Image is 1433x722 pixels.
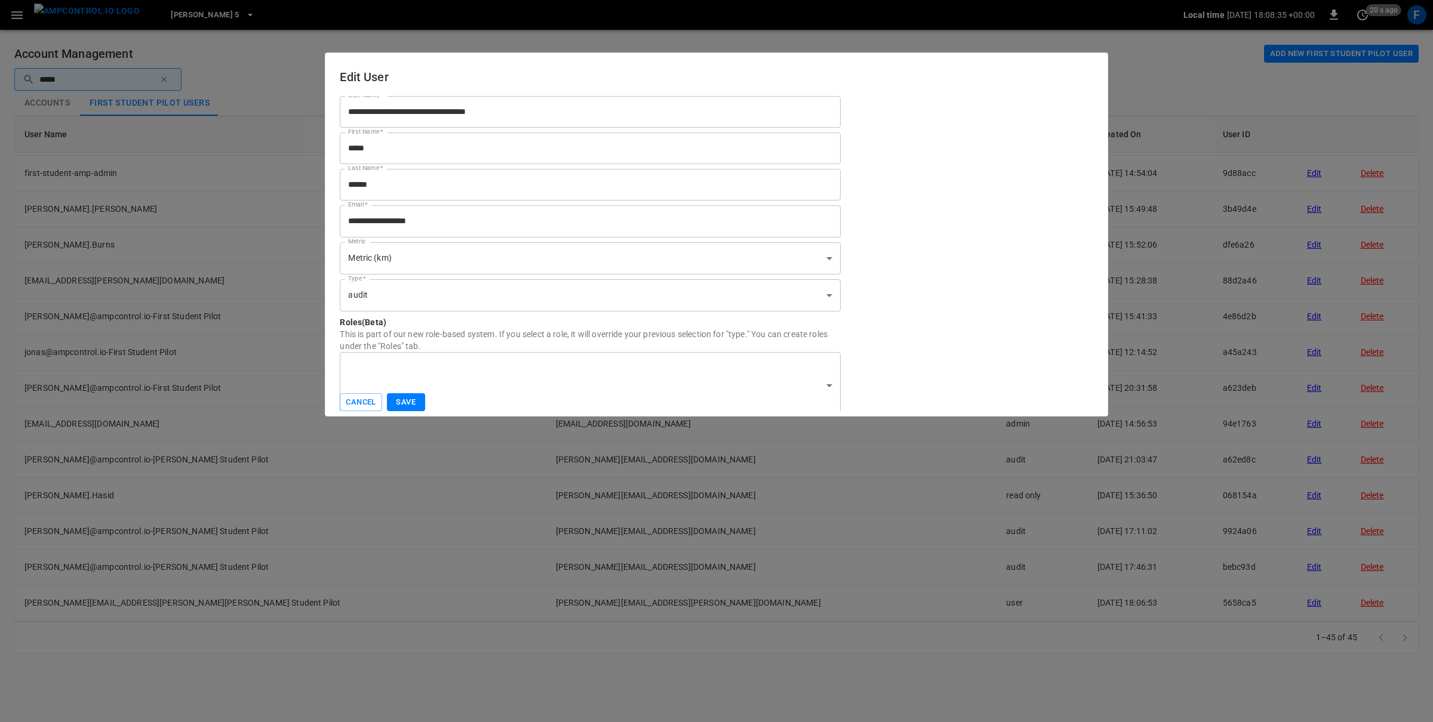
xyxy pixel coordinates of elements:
div: Metric (km) [340,242,840,274]
div: audit [340,279,840,311]
label: Type [348,274,366,283]
label: Email [348,200,368,209]
h6: Edit User [340,67,1093,87]
button: Save [387,393,425,412]
label: Last Name [348,163,383,173]
label: Metric [348,237,366,246]
p: Roles (Beta) [340,316,840,328]
button: Cancel [340,393,382,412]
p: This is part of our new role-based system. If you select a role, it will override your previous s... [340,328,840,352]
label: First Name [348,127,383,137]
